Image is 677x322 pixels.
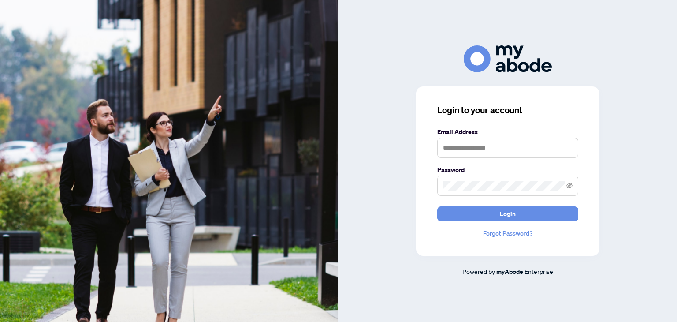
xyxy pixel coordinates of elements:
a: Forgot Password? [437,228,578,238]
button: Login [437,206,578,221]
span: Enterprise [524,267,553,275]
span: Login [500,207,516,221]
h3: Login to your account [437,104,578,116]
span: Powered by [462,267,495,275]
label: Password [437,165,578,175]
a: myAbode [496,267,523,277]
label: Email Address [437,127,578,137]
span: eye-invisible [566,183,573,189]
img: ma-logo [464,45,552,72]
